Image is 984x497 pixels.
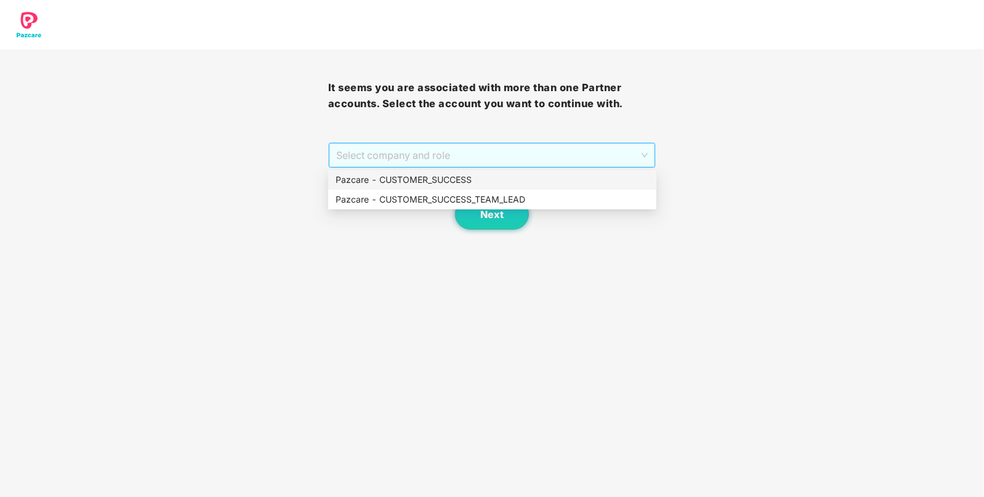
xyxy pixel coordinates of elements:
[328,170,656,190] div: Pazcare - CUSTOMER_SUCCESS
[328,190,656,209] div: Pazcare - CUSTOMER_SUCCESS_TEAM_LEAD
[336,143,648,167] span: Select company and role
[328,80,656,111] h3: It seems you are associated with more than one Partner accounts. Select the account you want to c...
[455,199,529,230] button: Next
[336,173,649,187] div: Pazcare - CUSTOMER_SUCCESS
[480,209,504,220] span: Next
[336,193,649,206] div: Pazcare - CUSTOMER_SUCCESS_TEAM_LEAD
